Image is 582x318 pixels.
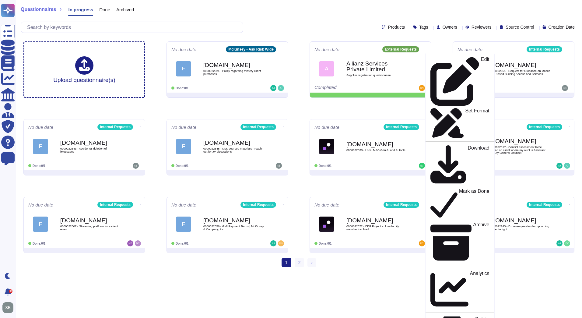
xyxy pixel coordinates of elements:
[135,240,141,246] img: user
[384,202,419,208] div: Internal Requests
[127,240,133,246] img: user
[527,124,562,130] div: Internal Requests
[203,69,264,75] span: 0000022621 - Policy regarding mistery client purchases
[60,217,121,223] b: [DOMAIN_NAME]
[203,62,264,68] b: [DOMAIN_NAME]
[28,203,53,207] span: No due date
[527,46,562,52] div: Internal Requests
[556,240,563,246] img: user
[319,217,334,232] img: Logo
[203,217,264,223] b: [DOMAIN_NAME]
[426,144,494,187] a: Download
[314,47,339,52] span: No due date
[346,149,407,152] span: 0000022633 - Local MAC/Gen AI and AI tools
[319,61,334,76] div: A
[489,225,550,231] span: 0000022143 - Expense question for upcoming dinner tonight
[33,217,48,232] div: F
[226,46,276,52] div: McKinsey - Ask Risk Wide
[388,25,405,29] span: Products
[419,25,428,29] span: Tags
[458,47,482,52] span: No due date
[240,124,276,130] div: Internal Requests
[459,189,489,220] p: Mark as Done
[176,217,191,232] div: F
[470,271,489,309] p: Analytics
[33,164,45,168] span: Done: 0/1
[562,85,568,91] img: user
[314,203,339,207] span: No due date
[346,141,407,147] b: [DOMAIN_NAME]
[97,124,133,130] div: Internal Requests
[346,225,407,231] span: 0000022372 - EDP Project - close family member involved
[465,108,489,138] p: Set Format
[171,125,196,129] span: No due date
[240,202,276,208] div: Internal Requests
[276,163,282,169] img: user
[176,242,188,245] span: Done: 0/1
[419,240,425,246] img: user
[527,202,562,208] div: Internal Requests
[295,258,304,267] a: 2
[314,125,339,129] span: No due date
[549,25,575,29] span: Creation Date
[33,139,48,154] div: F
[443,25,457,29] span: Owners
[203,225,264,231] span: 0000022556 - GMI Payment Terms | McKinsey & Company, Inc.
[314,85,389,91] div: Completed
[270,85,276,91] img: user
[419,163,425,169] img: user
[68,7,93,12] span: In progress
[9,289,12,293] div: 9+
[346,217,407,223] b: [DOMAIN_NAME]
[426,107,494,139] a: Set Format
[278,240,284,246] img: user
[176,139,191,154] div: F
[116,7,134,12] span: Archived
[21,7,56,12] span: Questionnaires
[176,87,188,90] span: Done: 0/1
[426,187,494,221] a: Mark as Done
[282,258,291,267] span: 1
[171,203,196,207] span: No due date
[489,138,550,144] b: [DOMAIN_NAME]
[319,164,331,168] span: Done: 0/1
[60,225,121,231] span: 0000022607 - Streaming platform for a client event
[556,163,563,169] img: user
[2,302,13,313] img: user
[481,57,489,106] p: Edit
[489,217,550,223] b: [DOMAIN_NAME]
[489,146,550,154] span: 0000022617 - Conflict assessment to be staffed on client where my Aunt is Assistant Deputy Genera...
[171,47,196,52] span: No due date
[426,270,494,310] a: Analytics
[176,61,191,76] div: F
[426,55,494,107] a: Edit
[270,240,276,246] img: user
[319,139,334,154] img: Logo
[506,25,534,29] span: Source Control
[346,74,407,77] span: Supplier registration questionnaire
[311,260,313,265] span: ›
[203,147,264,153] span: 0000022648 - McK sourced materials - reach-out for JV discussions
[489,69,550,75] span: 0000022651 - Request for Guidance on Mobile App-Based Building Access and Services
[319,242,331,245] span: Done: 0/1
[278,85,284,91] img: user
[426,221,494,264] a: Archive
[564,163,570,169] img: user
[564,240,570,246] img: user
[346,61,407,72] b: Allianz Services Private Limited
[473,222,489,263] p: Archive
[382,46,419,52] div: External Requests
[24,22,243,33] input: Search by keywords
[133,163,139,169] img: user
[28,125,53,129] span: No due date
[203,140,264,146] b: [DOMAIN_NAME]
[60,147,121,153] span: 0000022643 - Accidental deletion of iMessages
[53,56,115,83] div: Upload questionnaire(s)
[419,85,425,91] img: user
[1,301,18,314] button: user
[489,62,550,68] b: [DOMAIN_NAME]
[97,202,133,208] div: Internal Requests
[384,124,419,130] div: Internal Requests
[33,242,45,245] span: Done: 0/1
[468,146,489,186] p: Download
